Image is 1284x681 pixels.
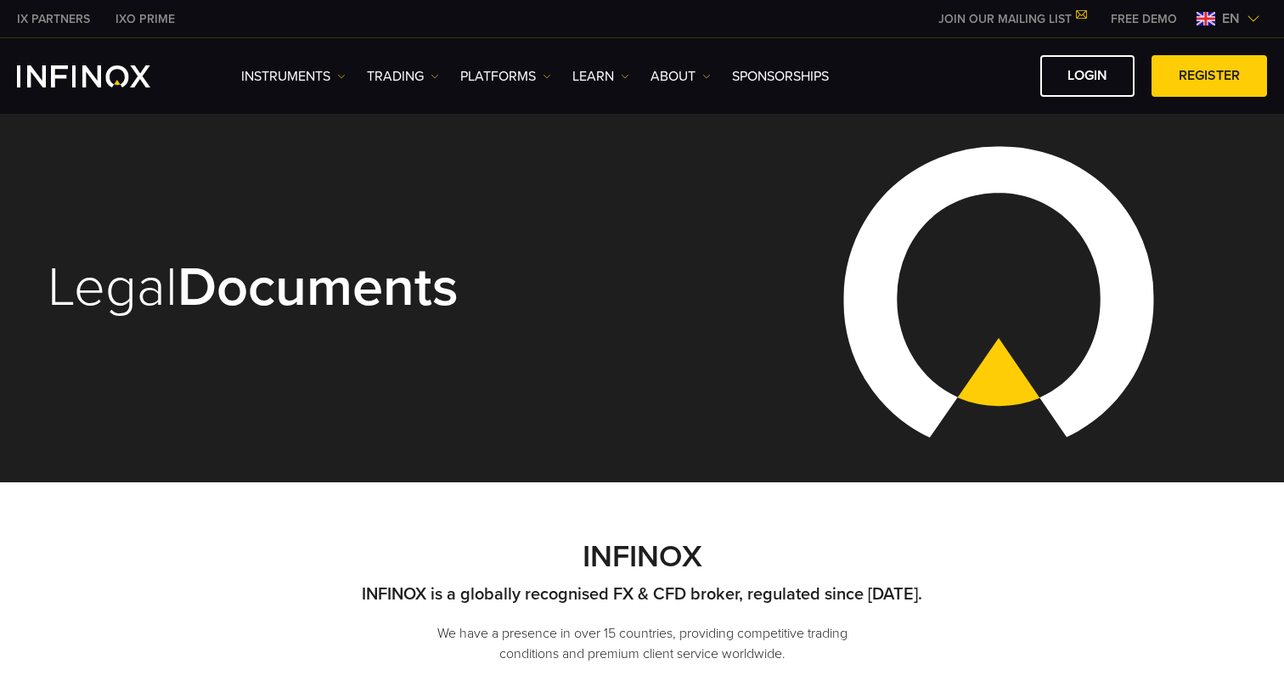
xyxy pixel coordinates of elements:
a: REGISTER [1152,55,1267,97]
strong: INFINOX [583,538,702,575]
h1: Legal [48,259,618,317]
strong: INFINOX is a globally recognised FX & CFD broker, regulated since [DATE]. [362,584,922,605]
a: INFINOX [103,10,188,28]
a: Learn [572,66,629,87]
p: We have a presence in over 15 countries, providing competitive trading conditions and premium cli... [408,623,876,664]
span: en [1215,8,1247,29]
a: PLATFORMS [460,66,551,87]
a: ABOUT [650,66,711,87]
a: TRADING [367,66,439,87]
a: LOGIN [1040,55,1135,97]
strong: Documents [177,254,459,321]
a: SPONSORSHIPS [732,66,829,87]
a: JOIN OUR MAILING LIST [926,12,1098,26]
a: INFINOX MENU [1098,10,1190,28]
a: INFINOX [4,10,103,28]
a: INFINOX Logo [17,65,190,87]
a: Instruments [241,66,346,87]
